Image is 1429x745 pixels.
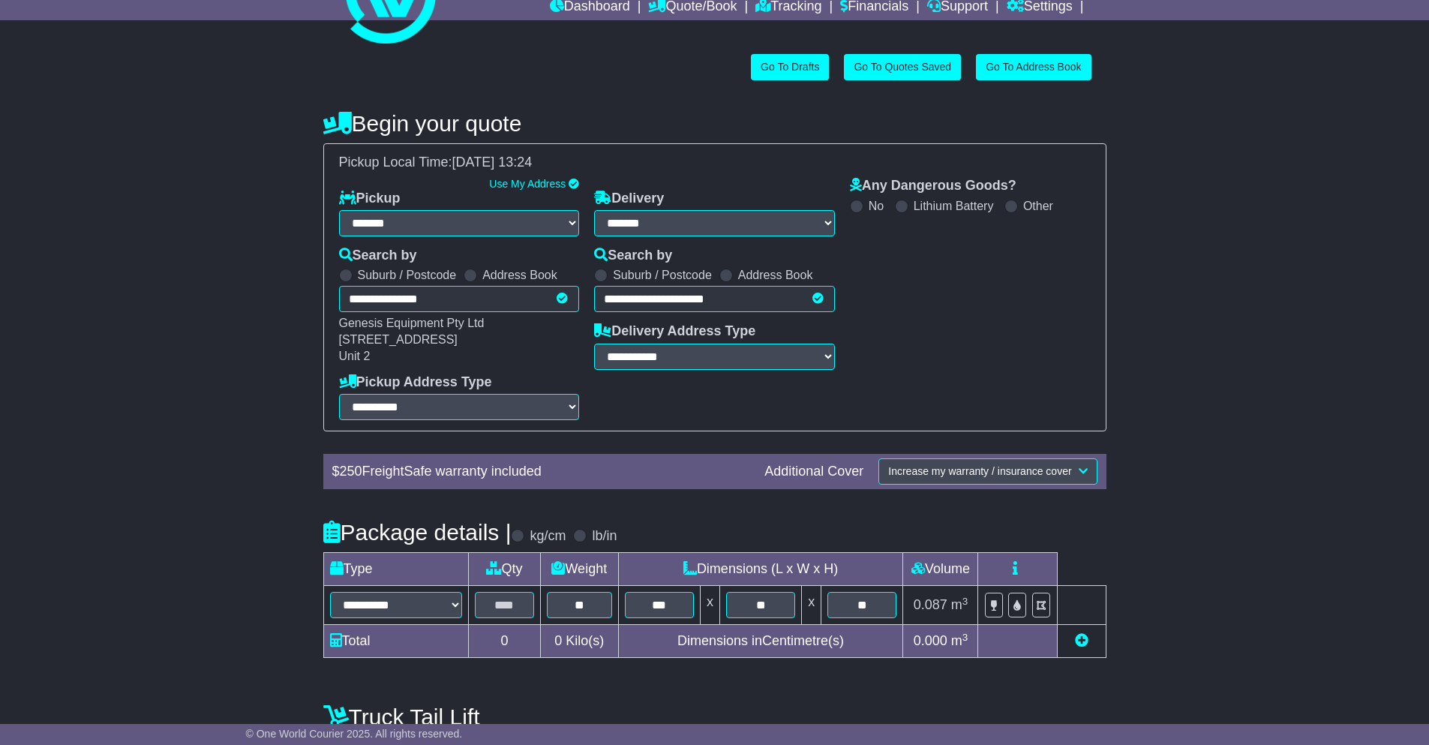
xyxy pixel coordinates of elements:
td: Dimensions (L x W x H) [618,553,903,586]
sup: 3 [962,596,968,607]
span: Increase my warranty / insurance cover [888,465,1071,477]
label: Pickup Address Type [339,374,492,391]
label: Address Book [738,268,813,282]
label: Search by [594,248,672,264]
label: kg/cm [530,528,566,545]
div: Additional Cover [757,464,871,480]
td: Kilo(s) [540,625,618,658]
span: © One World Courier 2025. All rights reserved. [246,728,463,740]
td: Volume [903,553,978,586]
label: lb/in [592,528,617,545]
label: Other [1023,199,1053,213]
span: m [951,597,968,612]
td: Dimensions in Centimetre(s) [618,625,903,658]
label: Pickup [339,191,401,207]
label: Delivery [594,191,664,207]
td: 0 [468,625,540,658]
span: 0 [554,633,562,648]
a: Go To Quotes Saved [844,54,961,80]
label: Delivery Address Type [594,323,755,340]
h4: Begin your quote [323,111,1106,136]
span: m [951,633,968,648]
a: Use My Address [489,178,566,190]
h4: Package details | [323,520,512,545]
span: Unit 2 [339,350,371,362]
td: Total [323,625,468,658]
span: 250 [340,464,362,479]
label: No [869,199,884,213]
label: Suburb / Postcode [613,268,712,282]
span: Genesis Equipment Pty Ltd [339,317,485,329]
div: $ FreightSafe warranty included [325,464,758,480]
td: Weight [540,553,618,586]
td: Type [323,553,468,586]
td: Qty [468,553,540,586]
button: Increase my warranty / insurance cover [878,458,1097,485]
sup: 3 [962,632,968,643]
h4: Truck Tail Lift [323,704,1106,729]
a: Go To Drafts [751,54,829,80]
span: [DATE] 13:24 [452,155,533,170]
label: Any Dangerous Goods? [850,178,1016,194]
label: Address Book [482,268,557,282]
span: [STREET_ADDRESS] [339,333,458,346]
a: Go To Address Book [976,54,1091,80]
span: 0.000 [914,633,947,648]
label: Lithium Battery [914,199,994,213]
td: x [802,586,821,625]
div: Pickup Local Time: [332,155,1098,171]
label: Suburb / Postcode [358,268,457,282]
td: x [700,586,719,625]
a: Add new item [1075,633,1088,648]
span: 0.087 [914,597,947,612]
label: Search by [339,248,417,264]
